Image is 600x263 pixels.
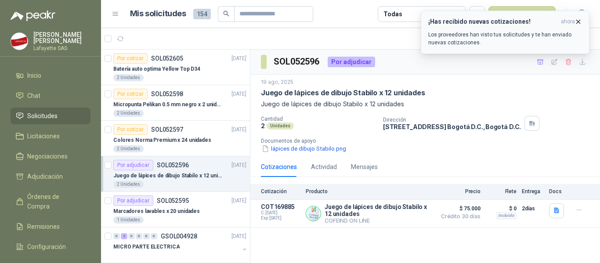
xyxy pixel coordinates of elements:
p: [DATE] [231,90,246,98]
div: Por adjudicar [113,160,153,170]
p: 2 días [522,203,544,214]
a: Órdenes de Compra [11,188,90,215]
div: Por adjudicar [328,57,375,67]
img: Logo peakr [11,11,55,21]
p: Juego de lápices de dibujo Stabilo x 12 unidades [325,203,431,217]
div: Mensajes [351,162,378,172]
p: [STREET_ADDRESS] Bogotá D.C. , Bogotá D.C. [383,123,521,130]
p: $ 0 [486,203,517,214]
p: Cantidad [261,116,376,122]
span: search [223,11,229,17]
span: Remisiones [27,222,60,231]
span: Adjudicación [27,172,63,181]
p: Juego de lápices de dibujo Stabilo x 12 unidades [261,88,425,97]
span: Órdenes de Compra [27,192,82,211]
span: Chat [27,91,40,101]
span: Configuración [27,242,66,252]
p: Documentos de apoyo [261,138,596,144]
div: Cotizaciones [261,162,297,172]
div: Por cotizar [113,124,148,135]
span: $ 75.000 [437,203,481,214]
div: 2 [121,233,127,239]
div: Por cotizar [113,53,148,64]
a: Por cotizarSOL052605[DATE] Batería auto optima Yellow Top D342 Unidades [101,50,250,85]
span: Crédito 30 días [437,214,481,219]
a: Por adjudicarSOL052595[DATE] Marcadores lavables x 20 unidades1 Unidades [101,192,250,227]
a: Configuración [11,238,90,255]
a: 0 2 0 0 0 0 GSOL004928[DATE] MICRO PARTE ELECTRICA [113,231,248,259]
div: Incluido [496,212,517,219]
div: 0 [113,233,120,239]
h3: ¡Has recibido nuevas cotizaciones! [428,18,557,25]
span: Exp: [DATE] [261,216,300,221]
button: Nueva solicitud [488,6,556,22]
button: lápices de dibujo Stabilo.png [261,144,347,153]
div: 0 [136,233,142,239]
p: SOL052595 [157,198,189,204]
p: Precio [437,188,481,195]
p: SOL052597 [151,126,183,133]
div: Por cotizar [113,89,148,99]
p: [DATE] [231,197,246,205]
img: Company Logo [11,33,28,50]
div: 2 Unidades [113,74,144,81]
p: Marcadores lavables x 20 unidades [113,207,200,216]
span: ahora [561,18,575,25]
span: Negociaciones [27,151,68,161]
span: Inicio [27,71,41,80]
p: Cotización [261,188,300,195]
p: Los proveedores han visto tus solicitudes y te han enviado nuevas cotizaciones. [428,31,582,47]
h3: SOL052596 [274,55,321,68]
span: C: [DATE] [261,210,300,216]
a: Por cotizarSOL052597[DATE] Colores Norma Premium x 24 unidades2 Unidades [101,121,250,156]
div: 1 Unidades [113,216,144,223]
p: 19 ago, 2025 [261,78,293,86]
p: Juego de lápices de dibujo Stabilo x 12 unidades [261,99,589,109]
a: Negociaciones [11,148,90,165]
h1: Mis solicitudes [130,7,186,20]
a: Remisiones [11,218,90,235]
a: Por adjudicarSOL052596[DATE] Juego de lápices de dibujo Stabilo x 12 unidades2 Unidades [101,156,250,192]
a: Por cotizarSOL052598[DATE] Micropunta Pelikan 0.5 mm negro x 2 unidades2 Unidades [101,85,250,121]
div: 0 [151,233,157,239]
span: Licitaciones [27,131,60,141]
button: ¡Has recibido nuevas cotizaciones!ahora Los proveedores han visto tus solicitudes y te han enviad... [421,11,589,54]
div: 2 Unidades [113,181,144,188]
div: Por adjudicar [113,195,153,206]
p: SOL052598 [151,91,183,97]
a: Solicitudes [11,108,90,124]
p: Flete [486,188,517,195]
p: Dirección [383,117,521,123]
span: 154 [193,9,211,19]
div: Todas [383,9,402,19]
p: Juego de lápices de dibujo Stabilo x 12 unidades [113,172,223,180]
a: Chat [11,87,90,104]
p: [DATE] [231,126,246,134]
p: MICRO PARTE ELECTRICA [113,243,180,251]
div: 2 Unidades [113,110,144,117]
p: Colores Norma Premium x 24 unidades [113,136,211,144]
p: [DATE] [231,232,246,241]
img: Company Logo [306,206,321,221]
span: Solicitudes [27,111,58,121]
p: Entrega [522,188,544,195]
p: [DATE] [231,54,246,63]
p: GSOL004928 [161,233,197,239]
p: Micropunta Pelikan 0.5 mm negro x 2 unidades [113,101,223,109]
p: SOL052605 [151,55,183,61]
p: [PERSON_NAME] [PERSON_NAME] [33,32,90,44]
p: Docs [549,188,567,195]
p: SOL052596 [157,162,189,168]
div: 0 [143,233,150,239]
p: [DATE] [231,161,246,169]
a: Adjudicación [11,168,90,185]
div: Actividad [311,162,337,172]
div: 2 Unidades [113,145,144,152]
a: Inicio [11,67,90,84]
p: COFEIND ON LINE [325,217,431,224]
div: 0 [128,233,135,239]
p: Producto [306,188,431,195]
div: Unidades [267,122,294,130]
p: Batería auto optima Yellow Top D34 [113,65,200,73]
a: Licitaciones [11,128,90,144]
